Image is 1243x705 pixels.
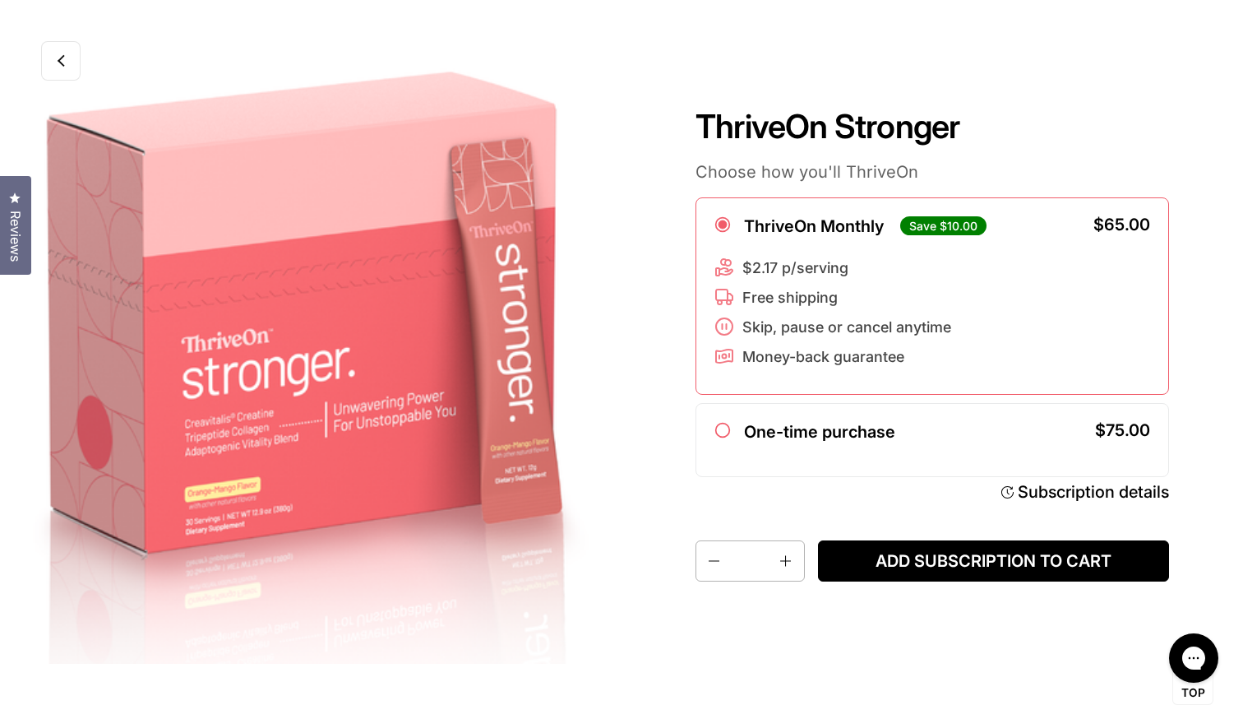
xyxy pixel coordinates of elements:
label: One-time purchase [744,422,895,442]
button: Add subscription to cart [818,540,1169,582]
button: Decrease quantity [696,541,729,581]
li: Free shipping [714,287,951,307]
iframe: Gorgias live chat messenger [1161,628,1227,689]
span: Reviews [4,211,25,262]
p: Choose how you'll ThriveOn [695,161,1169,183]
button: Increase quantity [771,541,804,581]
label: ThriveOn Monthly [744,216,884,236]
span: Add subscription to cart [831,551,1156,572]
div: $65.00 [1093,216,1150,233]
div: Save $10.00 [900,216,987,234]
div: $75.00 [1095,422,1150,438]
div: Subscription details [1018,481,1169,503]
li: Skip, pause or cancel anytime [714,317,951,336]
li: $2.17 p/serving [714,257,951,277]
span: Top [1181,686,1205,701]
li: Money-back guarantee [714,346,951,366]
h1: ThriveOn Stronger [695,107,1169,146]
